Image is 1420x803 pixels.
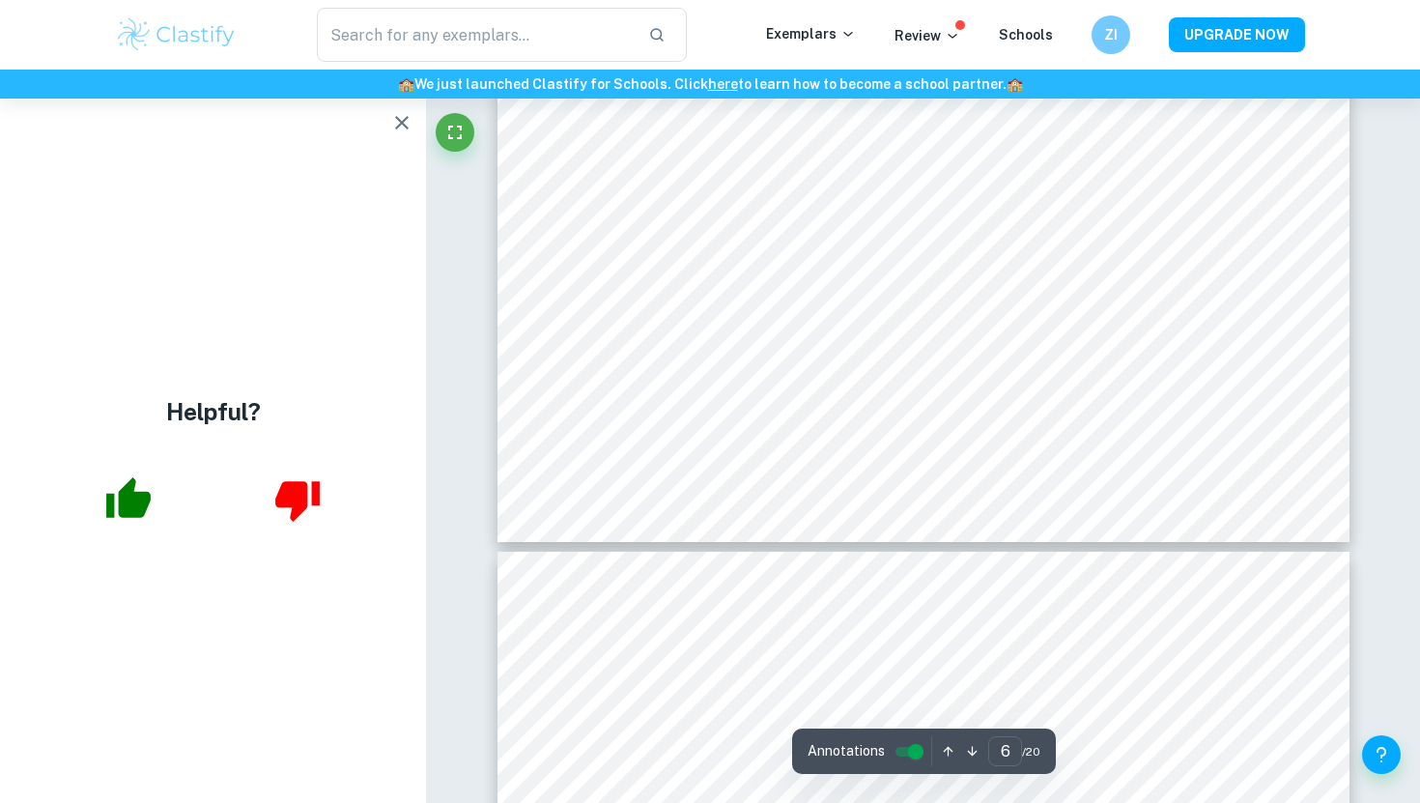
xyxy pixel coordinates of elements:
img: Clastify logo [115,15,238,54]
p: Exemplars [766,23,856,44]
a: here [708,76,738,92]
span: Annotations [808,741,885,761]
button: Help and Feedback [1362,735,1401,774]
button: ZI [1092,15,1130,54]
p: Review [895,25,960,46]
span: / 20 [1022,743,1040,760]
h6: ZI [1100,24,1122,45]
span: 🏫 [1007,76,1023,92]
span: 🏫 [398,76,414,92]
h4: Helpful? [166,394,261,429]
button: Fullscreen [436,113,474,152]
a: Schools [999,27,1053,43]
input: Search for any exemplars... [317,8,633,62]
button: UPGRADE NOW [1169,17,1305,52]
h6: We just launched Clastify for Schools. Click to learn how to become a school partner. [4,73,1416,95]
